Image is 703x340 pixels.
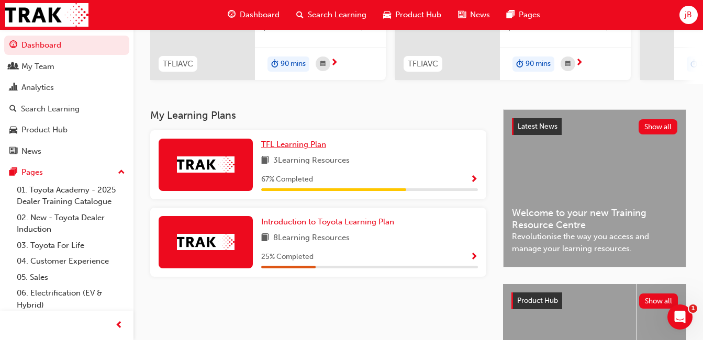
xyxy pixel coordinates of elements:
[690,58,698,71] span: duration-icon
[21,145,41,157] div: News
[261,154,269,167] span: book-icon
[9,168,17,177] span: pages-icon
[271,58,278,71] span: duration-icon
[228,8,236,21] span: guage-icon
[4,120,129,140] a: Product Hub
[177,156,235,173] img: Trak
[519,9,540,21] span: Pages
[21,103,80,115] div: Search Learning
[4,163,129,182] button: Pages
[565,58,571,71] span: calendar-icon
[261,174,313,186] span: 67 % Completed
[9,41,17,50] span: guage-icon
[219,4,288,26] a: guage-iconDashboard
[395,9,441,21] span: Product Hub
[4,33,129,163] button: DashboardMy TeamAnalyticsSearch LearningProduct HubNews
[296,8,304,21] span: search-icon
[118,166,125,179] span: up-icon
[4,78,129,97] a: Analytics
[281,58,306,70] span: 90 mins
[517,296,558,305] span: Product Hub
[498,4,549,26] a: pages-iconPages
[13,210,129,237] a: 02. New - Toyota Dealer Induction
[667,304,693,330] iframe: Intercom live chat
[21,124,68,136] div: Product Hub
[375,4,450,26] a: car-iconProduct Hub
[261,139,330,151] a: TFL Learning Plan
[9,83,17,93] span: chart-icon
[470,173,478,186] button: Show Progress
[21,82,54,94] div: Analytics
[512,118,677,135] a: Latest NewsShow all
[308,9,366,21] span: Search Learning
[21,166,43,178] div: Pages
[9,62,17,72] span: people-icon
[177,234,235,250] img: Trak
[518,122,557,131] span: Latest News
[9,147,17,156] span: news-icon
[458,8,466,21] span: news-icon
[115,319,123,332] span: prev-icon
[450,4,498,26] a: news-iconNews
[512,231,677,254] span: Revolutionise the way you access and manage your learning resources.
[261,140,326,149] span: TFL Learning Plan
[13,237,129,254] a: 03. Toyota For Life
[470,175,478,185] span: Show Progress
[575,59,583,68] span: next-icon
[330,59,338,68] span: next-icon
[383,8,391,21] span: car-icon
[4,36,129,55] a: Dashboard
[261,232,269,245] span: book-icon
[288,4,375,26] a: search-iconSearch Learning
[511,292,678,309] a: Product HubShow all
[679,6,698,24] button: jB
[5,3,88,27] img: Trak
[320,58,326,71] span: calendar-icon
[261,216,398,228] a: Introduction to Toyota Learning Plan
[516,58,523,71] span: duration-icon
[512,207,677,231] span: Welcome to your new Training Resource Centre
[13,269,129,286] a: 05. Sales
[689,304,697,313] span: 1
[639,119,678,134] button: Show all
[273,232,350,245] span: 8 Learning Resources
[4,57,129,76] a: My Team
[507,8,515,21] span: pages-icon
[639,293,678,309] button: Show all
[163,58,193,70] span: TFLIAVC
[9,126,17,135] span: car-icon
[261,251,314,263] span: 25 % Completed
[21,61,54,73] div: My Team
[4,99,129,119] a: Search Learning
[13,253,129,269] a: 04. Customer Experience
[685,9,692,21] span: jB
[470,253,478,262] span: Show Progress
[470,251,478,264] button: Show Progress
[13,182,129,210] a: 01. Toyota Academy - 2025 Dealer Training Catalogue
[13,285,129,313] a: 06. Electrification (EV & Hybrid)
[470,9,490,21] span: News
[9,105,17,114] span: search-icon
[503,109,686,267] a: Latest NewsShow allWelcome to your new Training Resource CentreRevolutionise the way you access a...
[240,9,280,21] span: Dashboard
[261,217,394,226] span: Introduction to Toyota Learning Plan
[4,142,129,161] a: News
[150,109,486,121] h3: My Learning Plans
[408,58,438,70] span: TFLIAVC
[526,58,551,70] span: 90 mins
[273,154,350,167] span: 3 Learning Resources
